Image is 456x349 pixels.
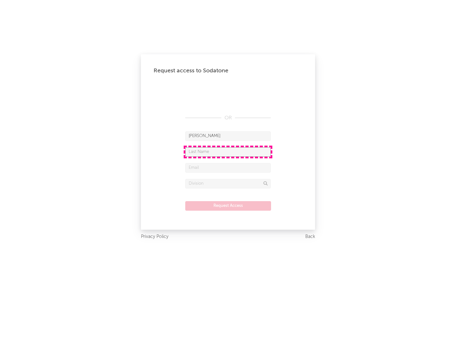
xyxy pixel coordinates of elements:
input: Division [185,179,271,188]
a: Privacy Policy [141,233,168,241]
div: Request access to Sodatone [154,67,302,75]
div: OR [185,114,271,122]
input: Email [185,163,271,173]
input: Last Name [185,147,271,157]
button: Request Access [185,201,271,211]
input: First Name [185,131,271,141]
a: Back [305,233,315,241]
